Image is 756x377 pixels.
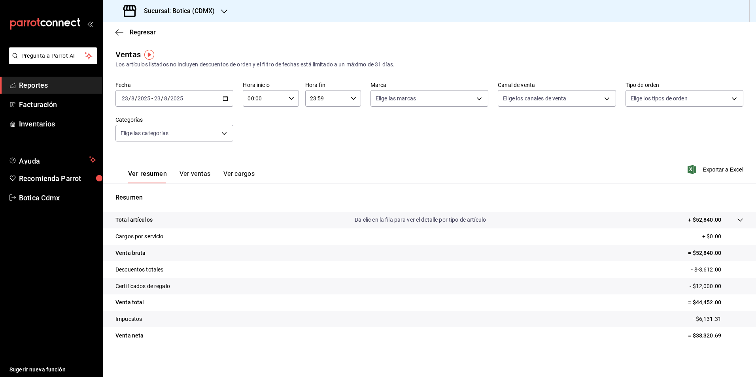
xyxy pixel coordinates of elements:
label: Categorías [115,117,233,123]
span: Regresar [130,28,156,36]
input: ---- [170,95,183,102]
p: Certificados de regalo [115,282,170,290]
span: / [135,95,137,102]
p: = $38,320.69 [688,332,743,340]
span: Sugerir nueva función [9,366,96,374]
span: - [151,95,153,102]
button: Regresar [115,28,156,36]
p: Venta bruta [115,249,146,257]
p: + $52,840.00 [688,216,721,224]
p: Cargos por servicio [115,232,164,241]
span: Facturación [19,99,96,110]
button: Pregunta a Parrot AI [9,47,97,64]
button: Exportar a Excel [689,165,743,174]
span: / [129,95,131,102]
input: -- [131,95,135,102]
p: - $12,000.00 [690,282,743,290]
p: + $0.00 [702,232,743,241]
p: = $52,840.00 [688,249,743,257]
label: Marca [370,82,488,88]
label: Tipo de orden [626,82,743,88]
input: ---- [137,95,151,102]
span: Inventarios [19,119,96,129]
p: Venta neta [115,332,144,340]
a: Pregunta a Parrot AI [6,57,97,66]
span: Recomienda Parrot [19,173,96,184]
button: Ver resumen [128,170,167,183]
input: -- [154,95,161,102]
p: - $-3,612.00 [691,266,743,274]
span: Reportes [19,80,96,90]
p: Descuentos totales [115,266,163,274]
p: Da clic en la fila para ver el detalle por tipo de artículo [355,216,486,224]
span: Elige los tipos de orden [631,94,688,102]
input: -- [164,95,168,102]
span: Elige las marcas [376,94,416,102]
div: Los artículos listados no incluyen descuentos de orden y el filtro de fechas está limitado a un m... [115,60,743,69]
img: Tooltip marker [144,50,154,60]
label: Fecha [115,82,233,88]
label: Hora inicio [243,82,299,88]
span: Ayuda [19,155,86,164]
span: Pregunta a Parrot AI [21,52,85,60]
button: open_drawer_menu [87,21,93,27]
span: Botica Cdmx [19,192,96,203]
label: Hora fin [305,82,361,88]
button: Ver ventas [180,170,211,183]
div: Ventas [115,49,141,60]
span: Elige los canales de venta [503,94,566,102]
p: = $44,452.00 [688,298,743,307]
p: Total artículos [115,216,153,224]
h3: Sucursal: Botica (CDMX) [138,6,215,16]
div: navigation tabs [128,170,255,183]
span: Elige las categorías [121,129,169,137]
p: Resumen [115,193,743,202]
p: Venta total [115,298,144,307]
span: / [168,95,170,102]
p: - $6,131.31 [693,315,743,323]
input: -- [121,95,129,102]
span: / [161,95,163,102]
p: Impuestos [115,315,142,323]
label: Canal de venta [498,82,616,88]
button: Ver cargos [223,170,255,183]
